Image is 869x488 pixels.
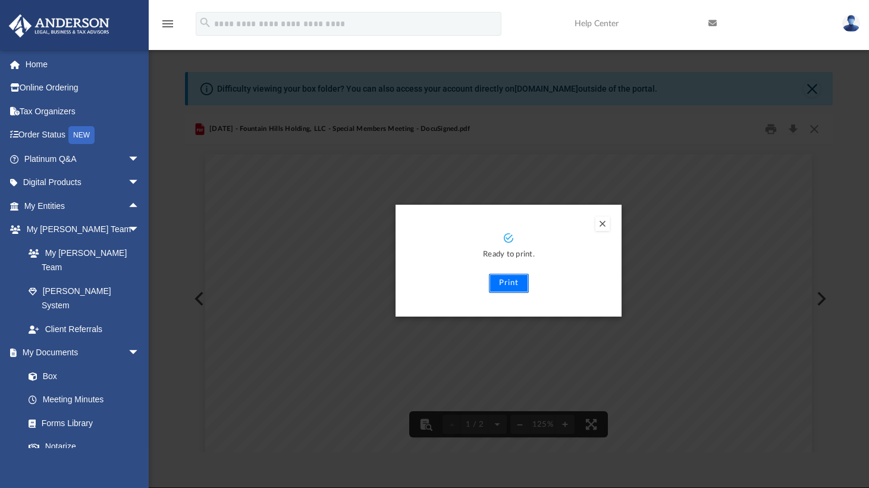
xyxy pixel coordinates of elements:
[8,76,158,100] a: Online Ordering
[128,147,152,171] span: arrow_drop_down
[842,15,860,32] img: User Pic
[17,279,152,317] a: [PERSON_NAME] System
[199,16,212,29] i: search
[8,171,158,195] a: Digital Productsarrow_drop_down
[68,126,95,144] div: NEW
[8,341,152,365] a: My Documentsarrow_drop_down
[128,218,152,242] span: arrow_drop_down
[17,388,152,412] a: Meeting Minutes
[8,123,158,148] a: Order StatusNEW
[8,147,158,171] a: Platinum Q&Aarrow_drop_down
[185,114,833,452] div: Preview
[8,99,158,123] a: Tax Organizers
[8,194,158,218] a: My Entitiesarrow_drop_up
[5,14,113,37] img: Anderson Advisors Platinum Portal
[8,52,158,76] a: Home
[161,17,175,31] i: menu
[128,171,152,195] span: arrow_drop_down
[17,241,146,279] a: My [PERSON_NAME] Team
[407,248,610,262] p: Ready to print.
[8,218,152,242] a: My [PERSON_NAME] Teamarrow_drop_down
[17,435,152,459] a: Notarize
[17,317,152,341] a: Client Referrals
[489,274,529,293] button: Print
[17,411,146,435] a: Forms Library
[128,341,152,365] span: arrow_drop_down
[17,364,146,388] a: Box
[128,194,152,218] span: arrow_drop_up
[161,23,175,31] a: menu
